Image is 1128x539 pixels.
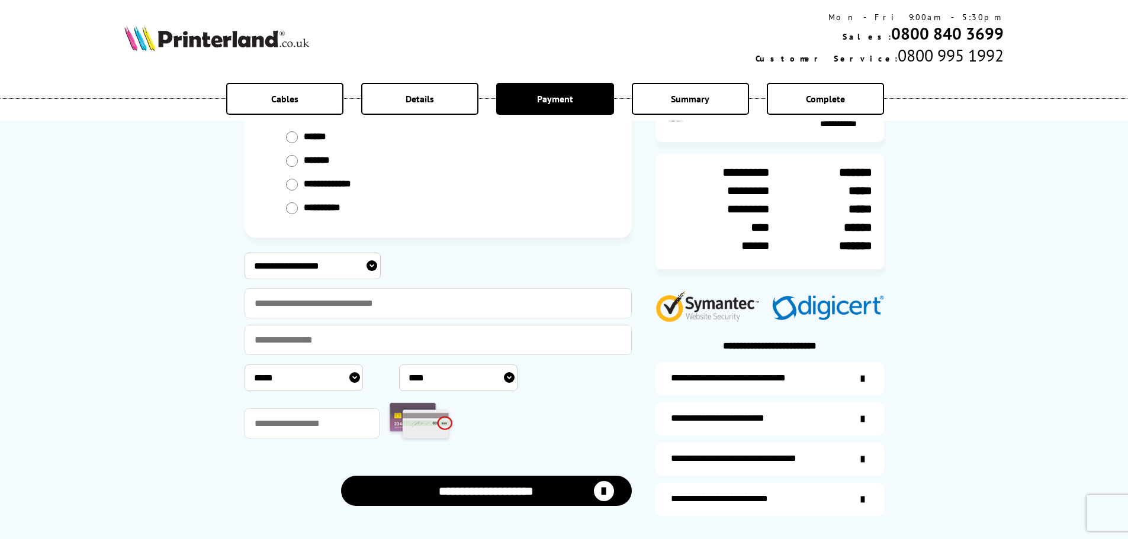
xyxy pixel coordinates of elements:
span: Cables [271,93,298,105]
span: Complete [806,93,845,105]
span: Summary [671,93,709,105]
span: Customer Service: [756,53,898,64]
span: Sales: [843,31,891,42]
img: Printerland Logo [124,25,309,51]
a: 0800 840 3699 [891,22,1004,44]
a: secure-website [655,483,884,516]
span: Payment [537,93,573,105]
div: Mon - Fri 9:00am - 5:30pm [756,12,1004,22]
a: additional-cables [655,443,884,476]
span: Details [406,93,434,105]
span: 0800 995 1992 [898,44,1004,66]
a: items-arrive [655,402,884,435]
a: additional-ink [655,362,884,395]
